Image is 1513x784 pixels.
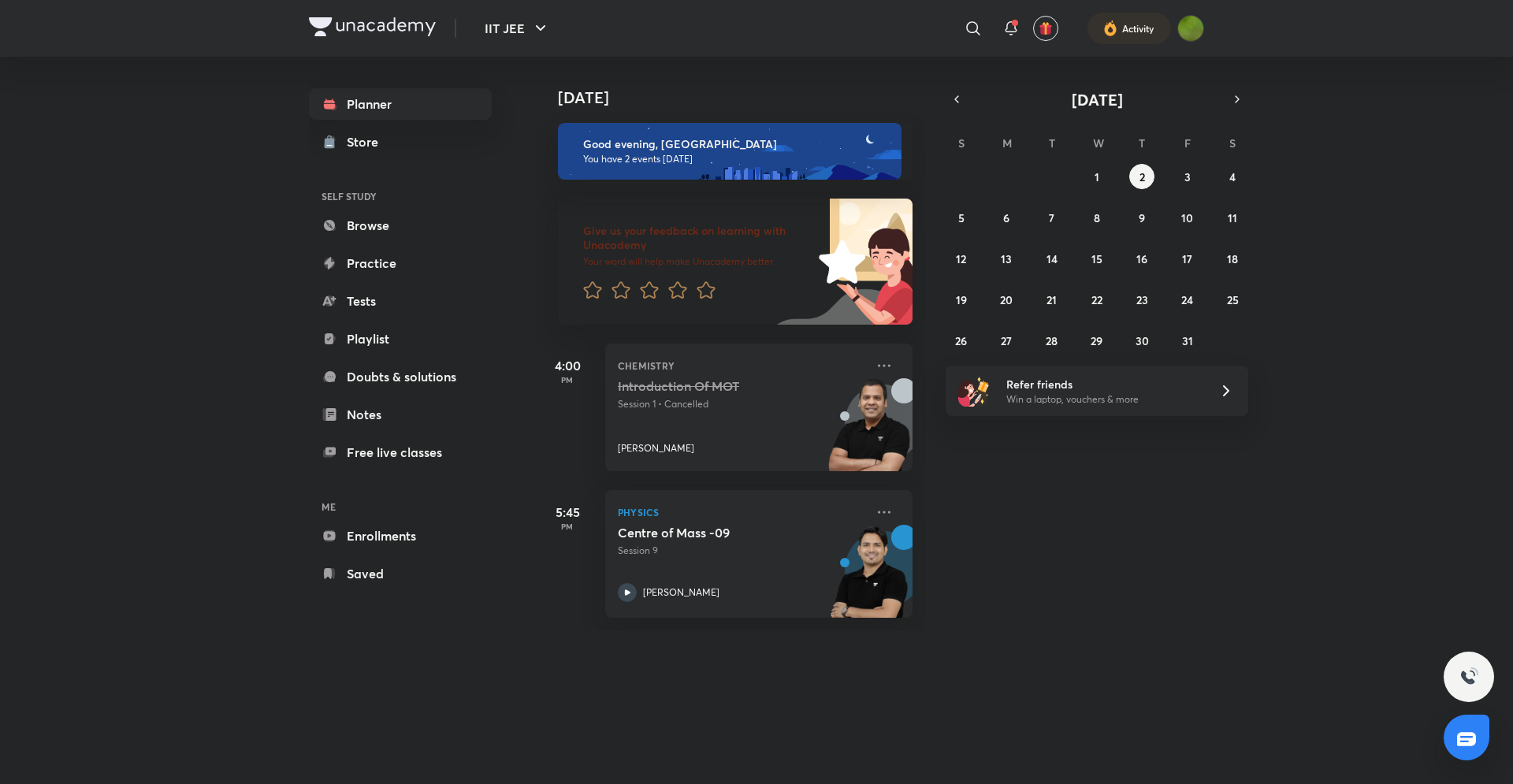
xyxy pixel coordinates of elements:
[968,88,1226,110] button: [DATE]
[1139,169,1145,184] abbr: October 2, 2025
[826,525,913,634] img: unacademy
[956,292,967,307] abbr: October 19, 2025
[1006,376,1200,392] h6: Refer friends
[1139,136,1145,150] abbr: Thursday
[955,333,967,348] abbr: October 26, 2025
[309,183,492,210] h6: SELF STUDY
[558,88,928,107] h4: [DATE]
[1091,292,1102,307] abbr: October 22, 2025
[1001,333,1012,348] abbr: October 27, 2025
[583,224,813,252] h6: Give us your feedback on learning with Unacademy
[309,399,492,430] a: Notes
[1139,210,1145,225] abbr: October 9, 2025
[1181,292,1193,307] abbr: October 24, 2025
[1001,251,1012,266] abbr: October 13, 2025
[1000,292,1013,307] abbr: October 20, 2025
[1103,19,1117,38] img: activity
[1136,292,1148,307] abbr: October 23, 2025
[1006,392,1200,407] p: Win a laptop, vouchers & more
[1459,667,1478,686] img: ttu
[1093,136,1104,150] abbr: Wednesday
[1072,89,1123,110] span: [DATE]
[1046,251,1058,266] abbr: October 14, 2025
[536,522,599,531] p: PM
[583,255,813,268] p: Your word will help make Unacademy better
[1049,136,1055,150] abbr: Tuesday
[1182,333,1193,348] abbr: October 31, 2025
[1129,205,1154,230] button: October 9, 2025
[309,361,492,392] a: Doubts & solutions
[618,525,814,541] h5: Centre of Mass -09
[536,375,599,385] p: PM
[558,123,901,180] img: evening
[618,378,814,394] h5: Introduction Of MOT
[643,585,719,600] p: [PERSON_NAME]
[309,210,492,241] a: Browse
[309,17,436,36] img: Company Logo
[1084,328,1110,353] button: October 29, 2025
[949,287,974,312] button: October 19, 2025
[1002,136,1012,150] abbr: Monday
[1046,333,1058,348] abbr: October 28, 2025
[1039,205,1065,230] button: October 7, 2025
[1033,16,1058,41] button: avatar
[475,13,559,44] button: IIT JEE
[949,205,974,230] button: October 5, 2025
[618,441,694,455] p: [PERSON_NAME]
[994,205,1019,230] button: October 6, 2025
[1039,246,1065,271] button: October 14, 2025
[309,520,492,552] a: Enrollments
[949,328,974,353] button: October 26, 2025
[309,437,492,468] a: Free live classes
[1084,246,1110,271] button: October 15, 2025
[1039,21,1053,35] img: avatar
[1095,169,1099,184] abbr: October 1, 2025
[1129,328,1154,353] button: October 30, 2025
[309,493,492,520] h6: ME
[1046,292,1057,307] abbr: October 21, 2025
[1184,136,1191,150] abbr: Friday
[618,356,865,375] p: Chemistry
[826,378,913,487] img: unacademy
[1227,251,1238,266] abbr: October 18, 2025
[618,397,865,411] p: Session 1 • Cancelled
[1136,333,1149,348] abbr: October 30, 2025
[1220,164,1245,189] button: October 4, 2025
[1091,333,1102,348] abbr: October 29, 2025
[1084,164,1110,189] button: October 1, 2025
[618,503,865,522] p: Physics
[765,199,913,325] img: feedback_image
[618,544,865,558] p: Session 9
[1091,251,1102,266] abbr: October 15, 2025
[1229,169,1236,184] abbr: October 4, 2025
[1182,251,1192,266] abbr: October 17, 2025
[1177,15,1204,42] img: Eeshan Chandrawanshi
[1039,328,1065,353] button: October 28, 2025
[309,126,492,158] a: Store
[1229,136,1236,150] abbr: Saturday
[1175,205,1200,230] button: October 10, 2025
[1227,292,1239,307] abbr: October 25, 2025
[1228,210,1237,225] abbr: October 11, 2025
[583,137,887,151] h6: Good evening, [GEOGRAPHIC_DATA]
[309,88,492,120] a: Planner
[956,251,966,266] abbr: October 12, 2025
[949,246,974,271] button: October 12, 2025
[1129,287,1154,312] button: October 23, 2025
[536,356,599,375] h5: 4:00
[309,17,436,40] a: Company Logo
[1175,328,1200,353] button: October 31, 2025
[1136,251,1147,266] abbr: October 16, 2025
[536,503,599,522] h5: 5:45
[958,210,965,225] abbr: October 5, 2025
[1184,169,1191,184] abbr: October 3, 2025
[1175,246,1200,271] button: October 17, 2025
[309,323,492,355] a: Playlist
[309,247,492,279] a: Practice
[1220,246,1245,271] button: October 18, 2025
[958,375,990,407] img: referral
[958,136,965,150] abbr: Sunday
[1084,205,1110,230] button: October 8, 2025
[994,328,1019,353] button: October 27, 2025
[1049,210,1054,225] abbr: October 7, 2025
